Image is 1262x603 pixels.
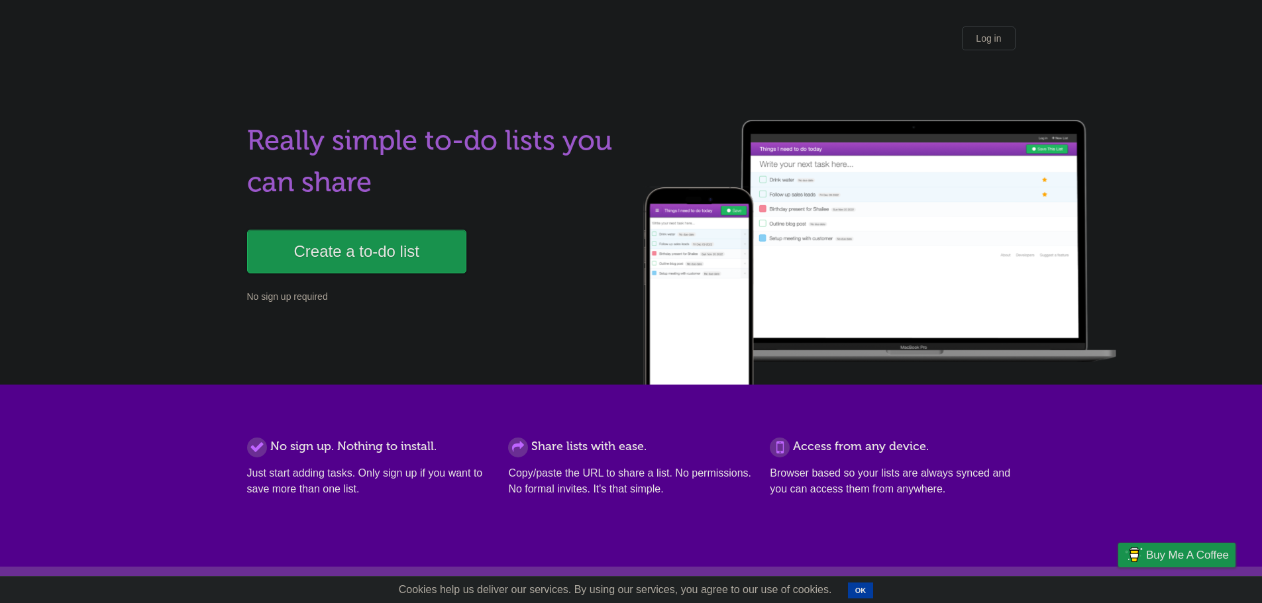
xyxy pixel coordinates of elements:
[1118,543,1236,567] a: Buy me a coffee
[386,577,845,603] span: Cookies help us deliver our services. By using our services, you agree to our use of cookies.
[247,230,466,273] a: Create a to-do list
[770,465,1015,497] p: Browser based so your lists are always synced and you can access them from anywhere.
[770,438,1015,455] h2: Access from any device.
[247,438,492,455] h2: No sign up. Nothing to install.
[962,26,1015,50] a: Log in
[247,120,623,203] h1: Really simple to-do lists you can share
[848,582,874,598] button: OK
[508,438,753,455] h2: Share lists with ease.
[247,290,623,304] p: No sign up required
[1146,543,1229,567] span: Buy me a coffee
[247,30,327,54] div: Flask Lists
[1125,543,1143,566] img: Buy me a coffee
[247,465,492,497] p: Just start adding tasks. Only sign up if you want to save more than one list.
[508,465,753,497] p: Copy/paste the URL to share a list. No permissions. No formal invites. It's that simple.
